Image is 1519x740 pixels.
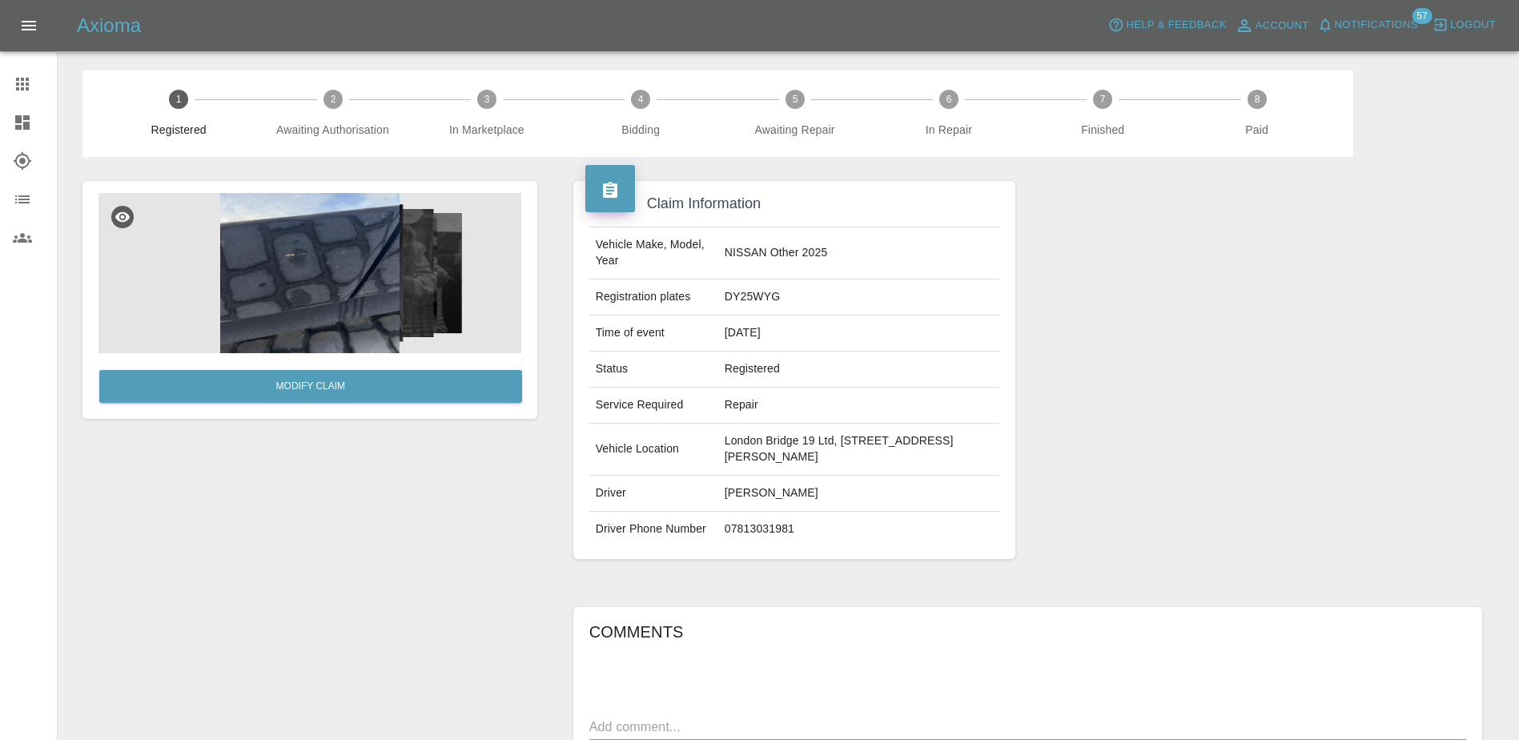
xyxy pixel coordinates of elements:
text: 1 [176,94,182,105]
td: [DATE] [718,316,1000,352]
a: Modify Claim [99,370,522,403]
span: Awaiting Authorisation [262,122,403,138]
td: London Bridge 19 Ltd, [STREET_ADDRESS][PERSON_NAME] [718,424,1000,476]
span: Registered [108,122,249,138]
span: Paid [1186,122,1327,138]
span: Help & Feedback [1126,16,1226,34]
td: DY25WYG [718,280,1000,316]
h4: Claim Information [585,193,1004,215]
span: In Repair [878,122,1019,138]
img: 0b926609-c1de-45c8-9686-729d9a0daf76 [98,193,521,353]
span: Awaiting Repair [724,122,865,138]
td: NISSAN Other 2025 [718,227,1000,280]
span: 57 [1412,8,1432,24]
td: Time of event [589,316,718,352]
td: Status [589,352,718,388]
button: Logout [1429,13,1500,38]
td: [PERSON_NAME] [718,476,1000,512]
td: Driver Phone Number [589,512,718,547]
span: Account [1256,17,1309,35]
span: Logout [1450,16,1496,34]
td: 07813031981 [718,512,1000,547]
text: 3 [484,94,490,105]
h5: Axioma [77,13,141,38]
td: Service Required [589,388,718,424]
span: Bidding [570,122,711,138]
h6: Comments [589,619,1466,645]
td: Vehicle Make, Model, Year [589,227,718,280]
td: Vehicle Location [589,424,718,476]
td: Registration plates [589,280,718,316]
td: Registered [718,352,1000,388]
text: 8 [1254,94,1260,105]
button: Open drawer [10,6,48,45]
button: Help & Feedback [1104,13,1230,38]
text: 5 [792,94,798,105]
button: Notifications [1313,13,1422,38]
span: Notifications [1335,16,1418,34]
text: 6 [946,94,952,105]
span: In Marketplace [416,122,557,138]
a: Account [1231,13,1313,38]
td: Driver [589,476,718,512]
span: Finished [1032,122,1173,138]
text: 2 [330,94,336,105]
text: 4 [638,94,644,105]
td: Repair [718,388,1000,424]
text: 7 [1100,94,1106,105]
